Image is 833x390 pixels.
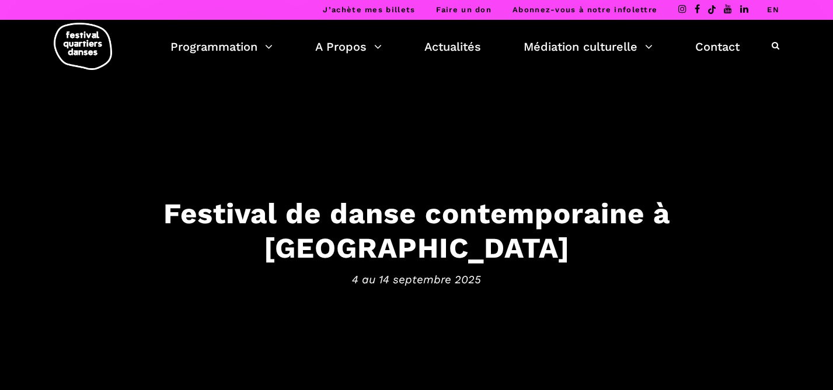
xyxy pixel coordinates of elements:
a: A Propos [315,37,382,57]
a: Actualités [424,37,481,57]
a: Faire un don [436,5,492,14]
a: J’achète mes billets [323,5,415,14]
a: Médiation culturelle [524,37,653,57]
a: Contact [695,37,740,57]
a: EN [767,5,779,14]
span: 4 au 14 septembre 2025 [55,270,779,288]
a: Abonnez-vous à notre infolettre [513,5,657,14]
h3: Festival de danse contemporaine à [GEOGRAPHIC_DATA] [55,196,779,265]
a: Programmation [170,37,273,57]
img: logo-fqd-med [54,23,112,70]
